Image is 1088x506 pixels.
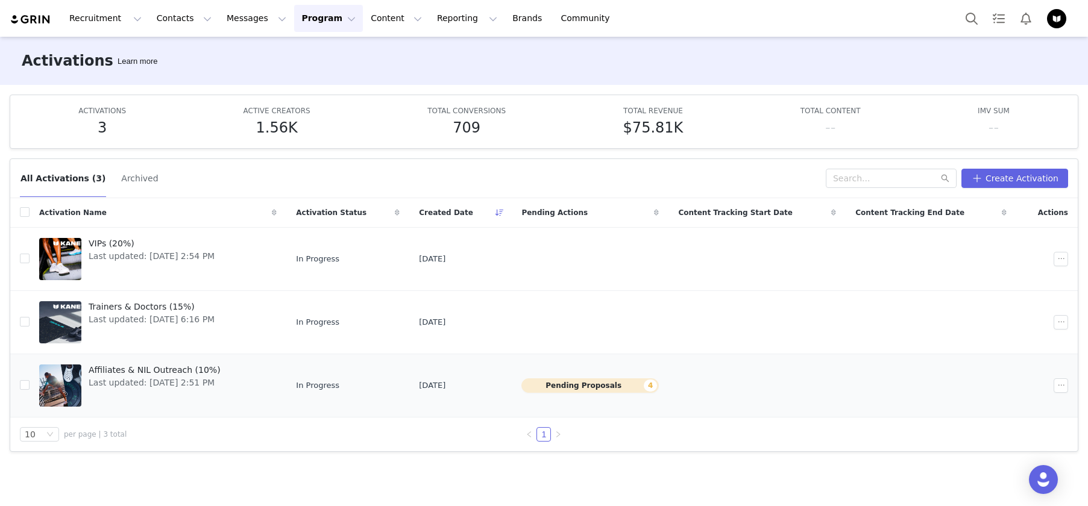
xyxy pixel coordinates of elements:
h5: $75.81K [623,117,684,139]
span: Content Tracking End Date [855,207,964,218]
span: [DATE] [419,316,445,328]
a: Community [554,5,623,32]
span: Created Date [419,207,473,218]
button: All Activations (3) [20,169,106,188]
span: ACTIVE CREATORS [244,107,310,115]
button: Content [363,5,429,32]
i: icon: left [526,431,533,438]
button: Create Activation [961,169,1068,188]
i: icon: down [46,431,54,439]
span: TOTAL CONVERSIONS [427,107,506,115]
a: Brands [505,5,553,32]
button: Program [294,5,363,32]
div: Tooltip anchor [115,55,160,67]
button: Contacts [149,5,219,32]
span: In Progress [296,253,339,265]
a: Affiliates & NIL Outreach (10%)Last updated: [DATE] 2:51 PM [39,361,277,410]
button: Pending Proposals4 [521,378,659,393]
li: 1 [536,427,551,442]
button: Search [958,5,985,32]
span: [DATE] [419,379,445,392]
h3: Activations [22,50,113,72]
h5: -- [825,117,835,139]
span: Last updated: [DATE] 6:16 PM [89,313,215,326]
li: Previous Page [522,427,536,442]
span: In Progress [296,316,339,328]
a: 1 [537,428,550,441]
img: 1a9102ab-2ebd-4c34-97bf-058d2e52375c.jpg [1047,9,1066,28]
input: Search... [826,169,957,188]
button: Notifications [1013,5,1039,32]
a: Tasks [986,5,1012,32]
span: Last updated: [DATE] 2:51 PM [89,376,221,389]
button: Reporting [430,5,505,32]
a: Trainers & Doctors (15%)Last updated: [DATE] 6:16 PM [39,298,277,346]
h5: -- [989,117,999,139]
span: Trainers & Doctors (15%) [89,301,215,313]
h5: 1.56K [256,117,298,139]
div: 10 [25,428,36,441]
h5: 3 [98,117,107,139]
span: VIPs (20%) [89,237,215,250]
button: Messages [219,5,294,32]
span: Last updated: [DATE] 2:54 PM [89,250,215,263]
img: grin logo [10,14,52,25]
div: Actions [1016,200,1078,225]
i: icon: search [941,174,949,183]
div: Open Intercom Messenger [1029,465,1058,494]
span: [DATE] [419,253,445,265]
span: Activation Status [296,207,366,218]
button: Profile [1040,9,1078,28]
button: Recruitment [62,5,149,32]
li: Next Page [551,427,565,442]
span: TOTAL CONTENT [800,107,861,115]
span: Activation Name [39,207,107,218]
a: VIPs (20%)Last updated: [DATE] 2:54 PM [39,235,277,283]
button: Archived [121,169,159,188]
span: ACTIVATIONS [78,107,126,115]
span: Pending Actions [521,207,588,218]
i: icon: right [555,431,562,438]
span: Affiliates & NIL Outreach (10%) [89,364,221,376]
span: TOTAL REVENUE [623,107,683,115]
span: IMV SUM [978,107,1010,115]
h5: 709 [453,117,480,139]
span: Content Tracking Start Date [678,207,793,218]
span: In Progress [296,379,339,392]
span: per page | 3 total [64,429,127,440]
